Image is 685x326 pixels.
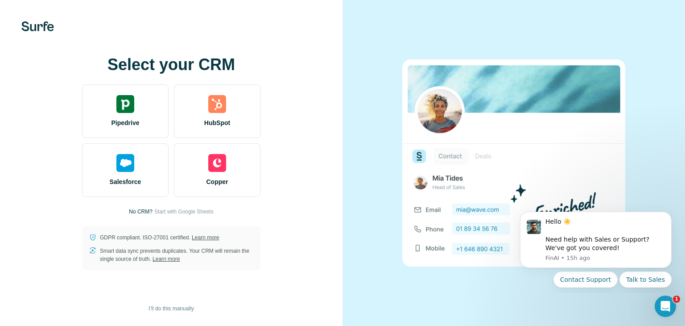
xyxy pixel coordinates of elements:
[208,154,226,172] img: copper's logo
[116,95,134,113] img: pipedrive's logo
[655,296,676,317] iframe: Intercom live chat
[116,154,134,172] img: salesforce's logo
[204,118,230,127] span: HubSpot
[110,177,141,186] span: Salesforce
[673,296,680,303] span: 1
[402,59,625,266] img: none image
[206,177,228,186] span: Copper
[100,247,253,263] p: Smart data sync prevents duplicates. Your CRM will remain the single source of truth.
[153,256,180,262] a: Learn more
[100,234,219,242] p: GDPR compliant. ISO-27001 certified.
[208,95,226,113] img: hubspot's logo
[149,305,194,313] span: I’ll do this manually
[192,234,219,241] a: Learn more
[507,204,685,293] iframe: Intercom notifications message
[142,302,200,315] button: I’ll do this manually
[154,208,214,216] button: Start with Google Sheets
[129,208,153,216] p: No CRM?
[111,118,139,127] span: Pipedrive
[21,21,54,31] img: Surfe's logo
[82,56,260,74] h1: Select your CRM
